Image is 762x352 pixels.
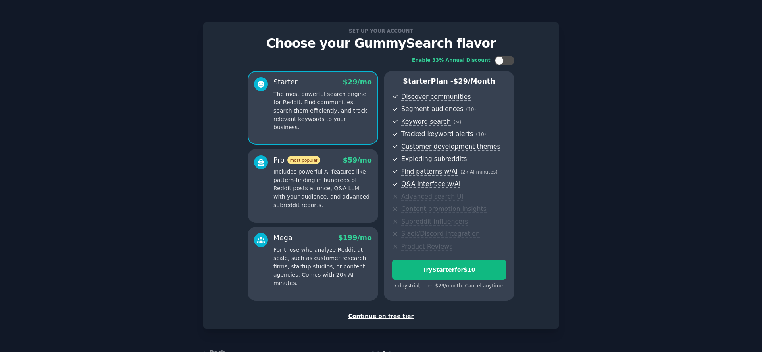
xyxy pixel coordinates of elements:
[343,78,372,86] span: $ 29 /mo
[401,143,500,151] span: Customer development themes
[401,218,468,226] span: Subreddit influencers
[401,205,487,213] span: Content promotion insights
[348,27,415,35] span: Set up your account
[392,77,506,86] p: Starter Plan -
[401,93,471,101] span: Discover communities
[212,36,550,50] p: Choose your GummySearch flavor
[273,155,320,165] div: Pro
[287,156,321,164] span: most popular
[343,156,372,164] span: $ 59 /mo
[401,230,480,238] span: Slack/Discord integration
[401,193,463,201] span: Advanced search UI
[273,77,298,87] div: Starter
[466,107,476,112] span: ( 10 )
[273,233,292,243] div: Mega
[401,243,452,251] span: Product Reviews
[401,130,473,138] span: Tracked keyword alerts
[392,260,506,280] button: TryStarterfor$10
[401,118,451,126] span: Keyword search
[212,312,550,320] div: Continue on free tier
[273,90,372,132] p: The most powerful search engine for Reddit. Find communities, search them efficiently, and track ...
[401,105,463,113] span: Segment audiences
[454,119,462,125] span: ( ∞ )
[392,283,506,290] div: 7 days trial, then $ 29 /month . Cancel anytime.
[401,180,460,188] span: Q&A interface w/AI
[273,246,372,287] p: For those who analyze Reddit at scale, such as customer research firms, startup studios, or conte...
[338,234,372,242] span: $ 199 /mo
[273,168,372,209] p: Includes powerful AI features like pattern-finding in hundreds of Reddit posts at once, Q&A LLM w...
[460,169,498,175] span: ( 2k AI minutes )
[476,132,486,137] span: ( 10 )
[401,168,458,176] span: Find patterns w/AI
[401,155,467,163] span: Exploding subreddits
[453,77,495,85] span: $ 29 /month
[393,266,506,274] div: Try Starter for $10
[412,57,491,64] div: Enable 33% Annual Discount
